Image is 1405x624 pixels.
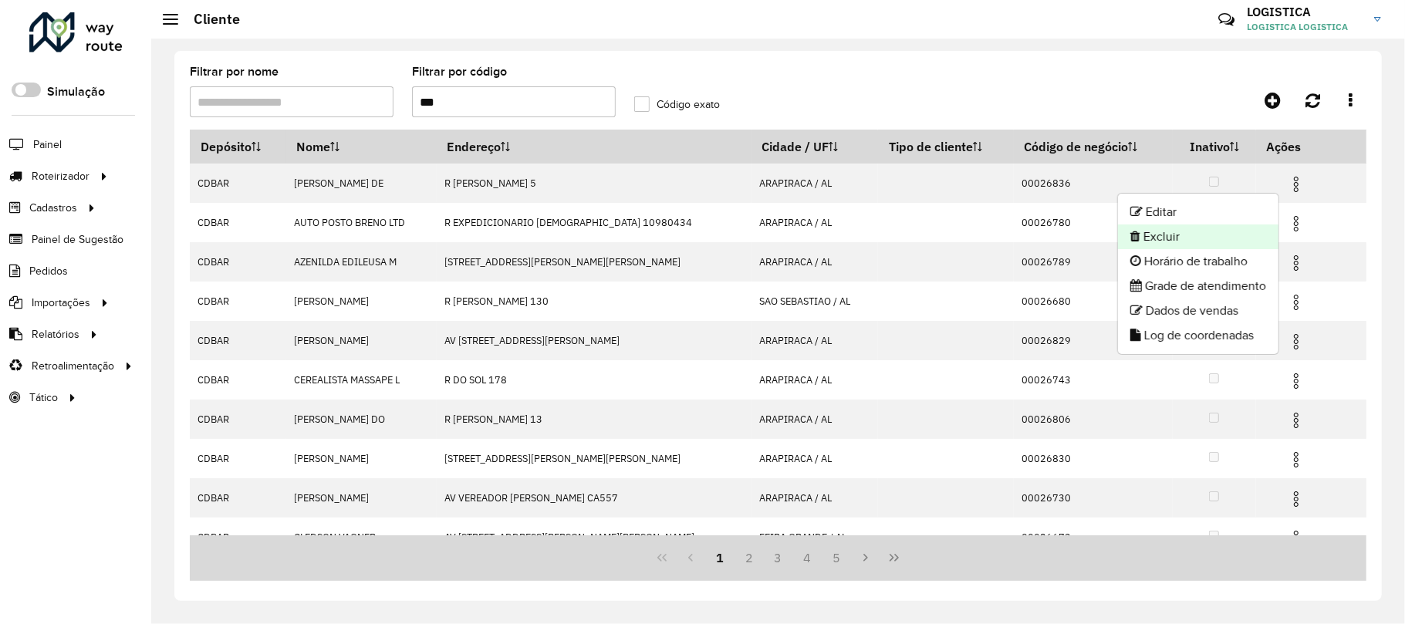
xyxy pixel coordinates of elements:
td: ARAPIRACA / AL [751,439,878,478]
td: 00026789 [1014,242,1173,282]
th: Depósito [190,130,286,164]
label: Código exato [634,96,720,113]
h2: Cliente [178,11,240,28]
td: [STREET_ADDRESS][PERSON_NAME][PERSON_NAME] [437,242,751,282]
td: 00026780 [1014,203,1173,242]
td: CDBAR [190,282,286,321]
td: [PERSON_NAME] [286,478,437,518]
td: ARAPIRACA / AL [751,360,878,400]
span: Roteirizador [32,168,90,184]
td: ARAPIRACA / AL [751,164,878,203]
td: R EXPEDICIONARIO [DEMOGRAPHIC_DATA] 10980434 [437,203,751,242]
button: 2 [735,543,764,572]
td: [PERSON_NAME] [286,282,437,321]
span: Cadastros [29,200,77,216]
li: Editar [1118,200,1278,224]
td: R [PERSON_NAME] 13 [437,400,751,439]
td: [PERSON_NAME] [286,321,437,360]
span: LOGISTICA LOGISTICA [1247,20,1363,34]
td: CEREALISTA MASSAPE L [286,360,437,400]
li: Excluir [1118,224,1278,249]
td: [STREET_ADDRESS][PERSON_NAME][PERSON_NAME] [437,439,751,478]
td: CDBAR [190,478,286,518]
span: Tático [29,390,58,406]
td: R DO SOL 178 [437,360,751,400]
td: 00026673 [1014,518,1173,557]
td: 00026829 [1014,321,1173,360]
td: [PERSON_NAME] DE [286,164,437,203]
button: 4 [792,543,822,572]
td: AV VEREADOR [PERSON_NAME] CA557 [437,478,751,518]
td: ARAPIRACA / AL [751,203,878,242]
td: 00026680 [1014,282,1173,321]
td: 00026830 [1014,439,1173,478]
td: [PERSON_NAME] [286,439,437,478]
td: CDBAR [190,439,286,478]
td: 00026806 [1014,400,1173,439]
th: Tipo de cliente [878,130,1014,164]
td: CDBAR [190,400,286,439]
label: Filtrar por nome [190,62,279,81]
span: Retroalimentação [32,358,114,374]
th: Código de negócio [1014,130,1173,164]
button: 5 [822,543,851,572]
th: Cidade / UF [751,130,878,164]
li: Grade de atendimento [1118,274,1278,299]
button: Last Page [880,543,909,572]
td: AV [STREET_ADDRESS][PERSON_NAME][PERSON_NAME] [437,518,751,557]
td: R [PERSON_NAME] 5 [437,164,751,203]
span: Importações [32,295,90,311]
th: Ações [1256,130,1349,163]
label: Filtrar por código [412,62,507,81]
label: Simulação [47,83,105,101]
span: Relatórios [32,326,79,342]
td: AUTO POSTO BRENO LTD [286,203,437,242]
span: Painel [33,137,62,153]
td: CDBAR [190,360,286,400]
th: Nome [286,130,437,164]
td: 00026730 [1014,478,1173,518]
td: CDBAR [190,203,286,242]
button: 1 [705,543,735,572]
li: Log de coordenadas [1118,323,1278,348]
td: AZENILDA EDILEUSA M [286,242,437,282]
td: CLEDSON VAGNER [286,518,437,557]
button: 3 [764,543,793,572]
span: Pedidos [29,263,68,279]
td: ARAPIRACA / AL [751,321,878,360]
td: ARAPIRACA / AL [751,400,878,439]
span: Painel de Sugestão [32,231,123,248]
td: AV [STREET_ADDRESS][PERSON_NAME] [437,321,751,360]
td: CDBAR [190,242,286,282]
th: Endereço [437,130,751,164]
th: Inativo [1173,130,1256,164]
td: FEIRA GRANDE / AL [751,518,878,557]
td: ARAPIRACA / AL [751,478,878,518]
td: CDBAR [190,321,286,360]
td: 00026836 [1014,164,1173,203]
td: R [PERSON_NAME] 130 [437,282,751,321]
td: 00026743 [1014,360,1173,400]
li: Dados de vendas [1118,299,1278,323]
td: [PERSON_NAME] DO [286,400,437,439]
td: CDBAR [190,164,286,203]
li: Horário de trabalho [1118,249,1278,274]
td: CDBAR [190,518,286,557]
h3: LOGISTICA [1247,5,1363,19]
td: ARAPIRACA / AL [751,242,878,282]
td: SAO SEBASTIAO / AL [751,282,878,321]
a: Contato Rápido [1210,3,1243,36]
button: Next Page [851,543,880,572]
